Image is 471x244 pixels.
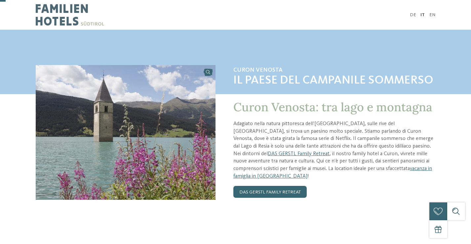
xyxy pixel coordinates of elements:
a: DE [410,13,416,17]
a: vacanza in famiglia in [GEOGRAPHIC_DATA] [233,166,432,179]
span: Curon Venosta [233,67,435,74]
a: IT [420,13,425,17]
a: EN [429,13,435,17]
img: Family hotel a Curon Venosta sul Lago di Resia [36,65,216,200]
a: Das Gerstl Family Retreat [233,186,307,198]
p: Adagiato nella natura pittoresca dell’[GEOGRAPHIC_DATA], sulle rive del [GEOGRAPHIC_DATA], si tro... [233,120,435,180]
a: DAS GERSTL Family Retreat [268,151,330,157]
span: Il paese del campanile sommerso [233,74,435,88]
span: Curon Venosta: tra lago e montagna [233,99,432,115]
